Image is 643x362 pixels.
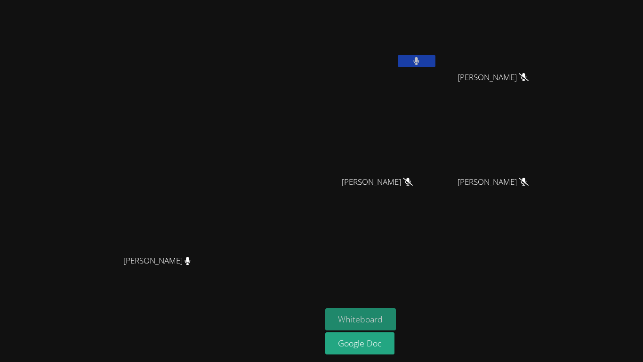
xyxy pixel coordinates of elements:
[325,308,396,330] button: Whiteboard
[342,175,413,189] span: [PERSON_NAME]
[123,254,191,268] span: [PERSON_NAME]
[458,175,529,189] span: [PERSON_NAME]
[458,71,529,84] span: [PERSON_NAME]
[325,332,395,354] a: Google Doc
